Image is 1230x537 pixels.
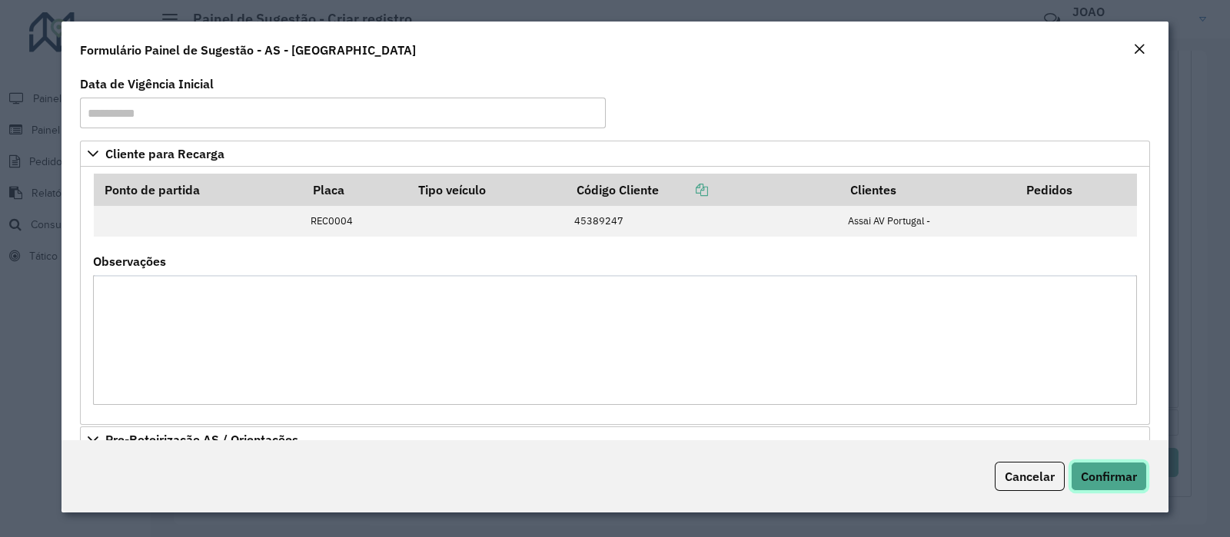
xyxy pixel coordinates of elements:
h4: Formulário Painel de Sugestão - AS - [GEOGRAPHIC_DATA] [80,41,416,59]
th: Tipo veículo [407,174,567,206]
th: Placa [303,174,407,206]
th: Código Cliente [567,174,840,206]
th: Clientes [839,174,1016,206]
button: Cancelar [995,462,1065,491]
td: REC0004 [303,206,407,237]
label: Data de Vigência Inicial [80,75,214,93]
span: Pre-Roteirização AS / Orientações [105,433,298,446]
a: Copiar [659,182,708,197]
label: Observações [93,252,166,270]
button: Close [1129,40,1150,60]
td: Assai AV Portugal - [839,206,1016,237]
span: Cliente para Recarga [105,148,224,160]
span: Confirmar [1081,469,1137,484]
button: Confirmar [1071,462,1147,491]
th: Ponto de partida [94,174,303,206]
div: Cliente para Recarga [80,167,1150,425]
em: Fechar [1133,43,1145,55]
th: Pedidos [1016,174,1137,206]
td: 45389247 [567,206,840,237]
span: Cancelar [1005,469,1055,484]
a: Cliente para Recarga [80,141,1150,167]
a: Pre-Roteirização AS / Orientações [80,426,1150,452]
